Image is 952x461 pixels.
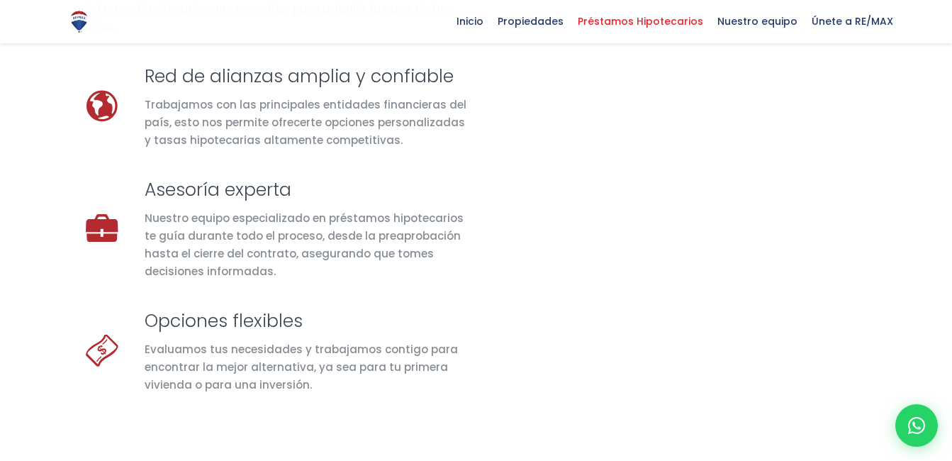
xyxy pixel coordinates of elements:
span: Préstamos Hipotecarios [571,11,710,32]
span: Únete a RE/MAX [805,11,900,32]
h3: Opciones flexibles [145,309,468,333]
h3: Asesoría experta [145,177,468,202]
div: Evaluamos tus necesidades y trabajamos contigo para encontrar la mejor alternativa, ya sea para t... [145,340,468,394]
span: Propiedades [491,11,571,32]
h3: Red de alianzas amplia y confiable [145,64,468,89]
span: Inicio [449,11,491,32]
div: Nuestro equipo especializado en préstamos hipotecarios te guía durante todo el proceso, desde la ... [145,209,468,280]
img: Logo de REMAX [67,9,91,34]
div: Trabajamos con las principales entidades financieras del país, esto nos permite ofrecerte opcione... [145,96,468,149]
span: Nuestro equipo [710,11,805,32]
